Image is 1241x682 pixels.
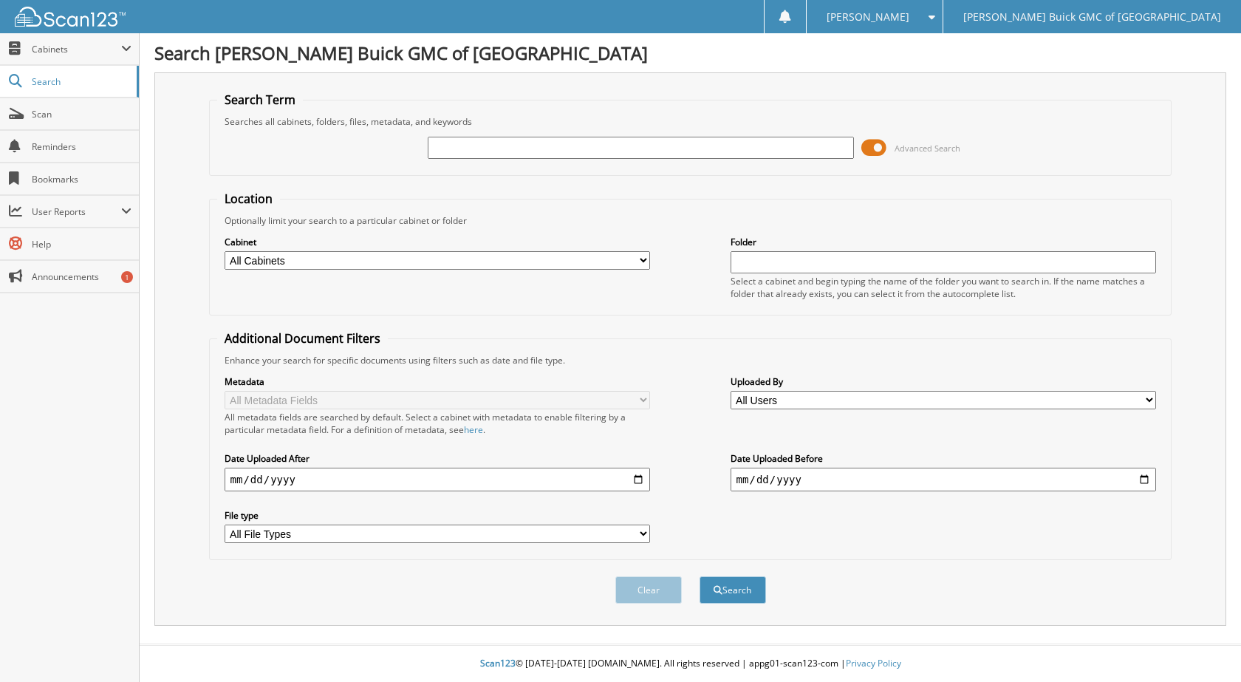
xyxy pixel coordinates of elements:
div: Searches all cabinets, folders, files, metadata, and keywords [217,115,1164,128]
span: [PERSON_NAME] Buick GMC of [GEOGRAPHIC_DATA] [963,13,1221,21]
div: Select a cabinet and begin typing the name of the folder you want to search in. If the name match... [731,275,1157,300]
label: File type [225,509,651,522]
a: here [464,423,483,436]
span: Scan [32,108,131,120]
legend: Additional Document Filters [217,330,388,347]
span: Announcements [32,270,131,283]
span: Cabinets [32,43,121,55]
span: Bookmarks [32,173,131,185]
span: Advanced Search [895,143,960,154]
a: Privacy Policy [846,657,901,669]
label: Cabinet [225,236,651,248]
div: Enhance your search for specific documents using filters such as date and file type. [217,354,1164,366]
span: Reminders [32,140,131,153]
div: 1 [121,271,133,283]
span: Search [32,75,129,88]
div: Optionally limit your search to a particular cabinet or folder [217,214,1164,227]
input: end [731,468,1157,491]
img: scan123-logo-white.svg [15,7,126,27]
legend: Search Term [217,92,303,108]
label: Date Uploaded Before [731,452,1157,465]
label: Uploaded By [731,375,1157,388]
label: Metadata [225,375,651,388]
div: All metadata fields are searched by default. Select a cabinet with metadata to enable filtering b... [225,411,651,436]
span: [PERSON_NAME] [827,13,909,21]
span: User Reports [32,205,121,218]
label: Folder [731,236,1157,248]
button: Search [700,576,766,604]
label: Date Uploaded After [225,452,651,465]
button: Clear [615,576,682,604]
input: start [225,468,651,491]
span: Help [32,238,131,250]
div: © [DATE]-[DATE] [DOMAIN_NAME]. All rights reserved | appg01-scan123-com | [140,646,1241,682]
span: Scan123 [480,657,516,669]
legend: Location [217,191,280,207]
h1: Search [PERSON_NAME] Buick GMC of [GEOGRAPHIC_DATA] [154,41,1226,65]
